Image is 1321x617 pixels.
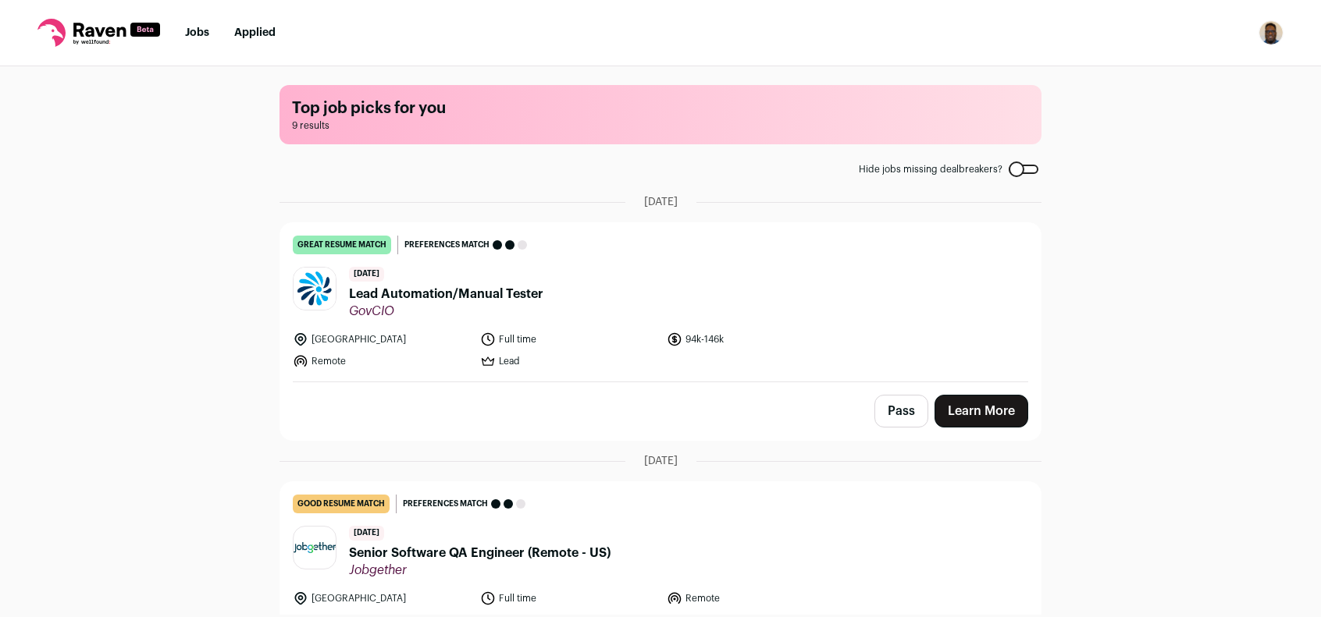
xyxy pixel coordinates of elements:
li: [GEOGRAPHIC_DATA] [293,590,471,606]
span: [DATE] [349,526,384,541]
a: Applied [234,27,276,38]
a: great resume match Preferences match [DATE] Lead Automation/Manual Tester GovCIO [GEOGRAPHIC_DATA... [280,223,1041,381]
li: Lead [480,353,658,369]
li: Remote [667,590,845,606]
img: 2f0507b7b970e2aa8dbb0a678288a59332fe383c5938d70ab71b04b158010895.jpg [294,542,336,552]
span: Jobgether [349,562,611,578]
span: [DATE] [644,453,678,469]
li: Full time [480,590,658,606]
span: Lead Automation/Manual Tester [349,285,543,303]
span: GovCIO [349,303,543,319]
img: 9085589-medium_jpg [1259,20,1284,45]
li: Full time [480,332,658,347]
li: Remote [293,353,471,369]
li: [GEOGRAPHIC_DATA] [293,332,471,347]
span: [DATE] [644,194,678,210]
img: 2897cafaa6e6cd8203e6dca65ded943de5d62370aeca030594eb5774c1c2752f.jpg [294,268,336,310]
li: 94k-146k [667,332,845,347]
div: good resume match [293,495,390,513]
a: Jobs [185,27,209,38]
button: Open dropdown [1259,20,1284,45]
a: Learn More [935,395,1028,427]
span: Preferences match [403,496,488,512]
span: Hide jobs missing dealbreakers? [859,163,1002,176]
button: Pass [874,395,928,427]
span: Preferences match [404,237,490,253]
span: 9 results [292,119,1029,132]
div: great resume match [293,236,391,254]
span: [DATE] [349,267,384,282]
h1: Top job picks for you [292,98,1029,119]
span: Senior Software QA Engineer (Remote - US) [349,544,611,562]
